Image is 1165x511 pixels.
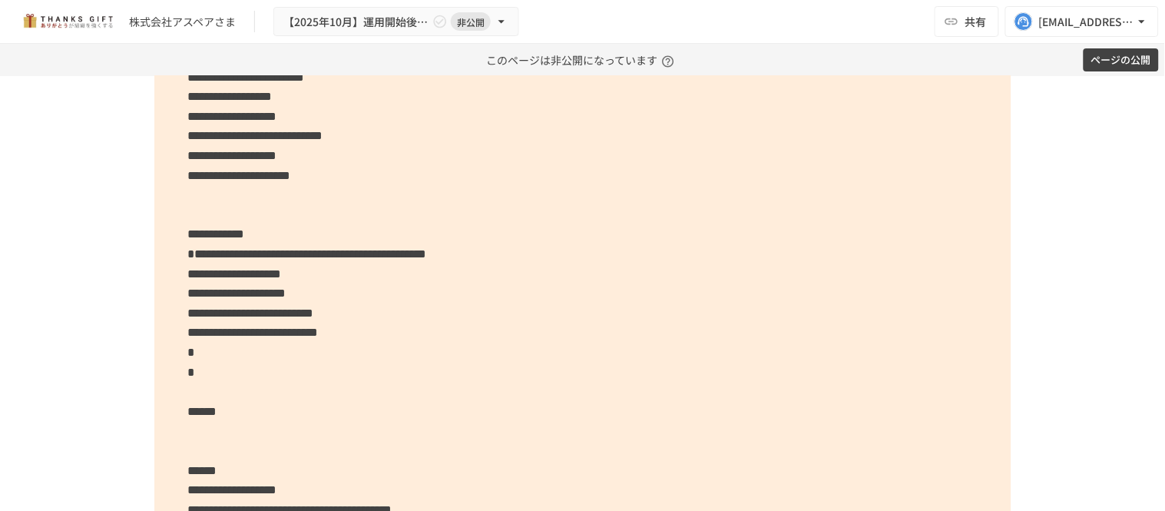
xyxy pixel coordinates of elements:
[965,13,987,30] span: 共有
[129,14,236,30] div: 株式会社アスペアさま
[486,44,679,76] p: このページは非公開になっています
[273,7,519,37] button: 【2025年10月】運用開始後振り返りミーティング非公開
[1084,48,1159,72] button: ページの公開
[1005,6,1159,37] button: [EMAIL_ADDRESS][DOMAIN_NAME]
[1039,12,1134,32] div: [EMAIL_ADDRESS][DOMAIN_NAME]
[451,14,491,30] span: 非公開
[283,12,429,32] span: 【2025年10月】運用開始後振り返りミーティング
[18,9,117,34] img: mMP1OxWUAhQbsRWCurg7vIHe5HqDpP7qZo7fRoNLXQh
[935,6,999,37] button: 共有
